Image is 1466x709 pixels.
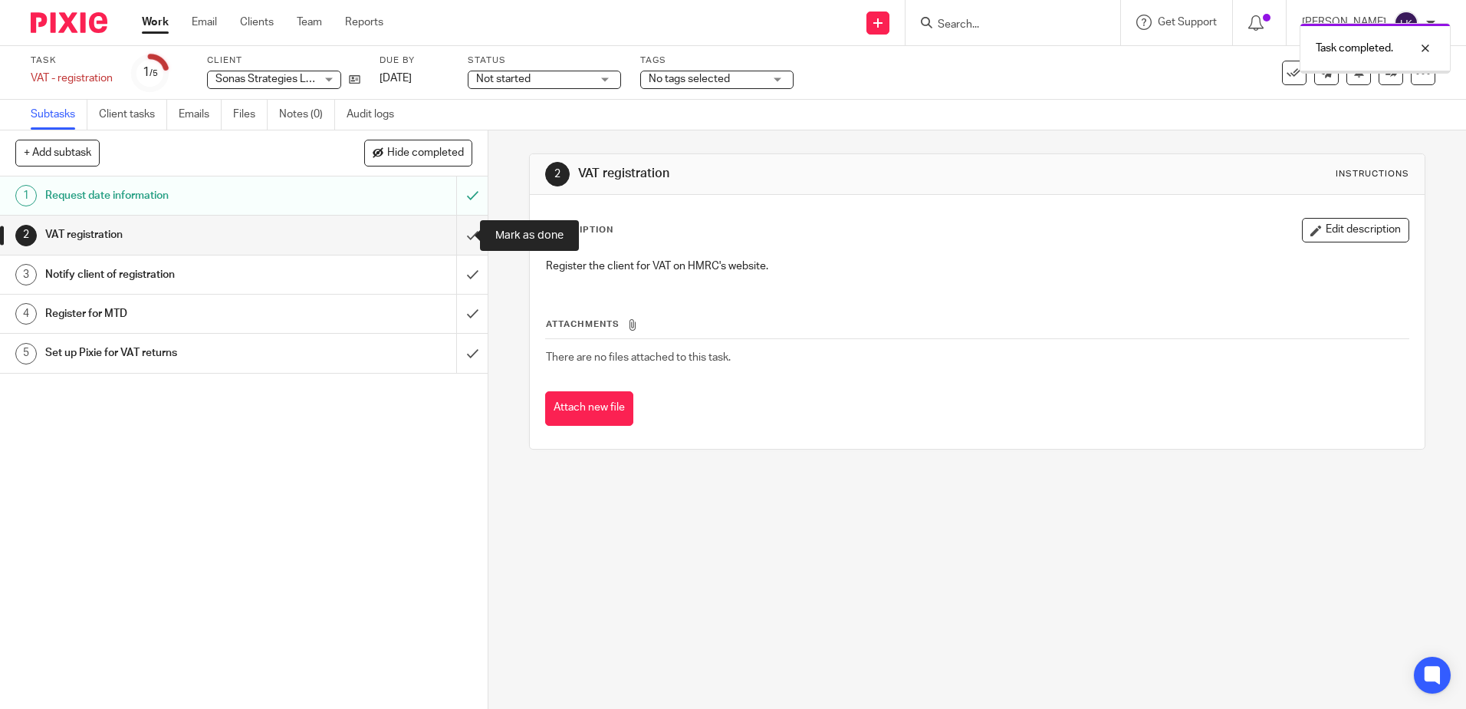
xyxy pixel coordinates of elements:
span: Attachments [546,320,620,328]
a: Clients [240,15,274,30]
div: 1 [143,64,158,81]
a: Reports [345,15,383,30]
h1: VAT registration [45,223,309,246]
img: svg%3E [1394,11,1418,35]
p: Task completed. [1316,41,1393,56]
a: Work [142,15,169,30]
p: Register the client for VAT on HMRC's website. [546,259,1408,274]
div: 3 [15,264,37,285]
button: + Add subtask [15,140,100,166]
span: Sonas Strategies Ltd [215,74,316,84]
label: Due by [380,54,449,67]
a: Subtasks [31,100,87,130]
span: Not started [476,74,531,84]
span: Hide completed [387,147,464,160]
small: /5 [150,69,158,77]
label: Status [468,54,621,67]
p: Description [545,224,613,236]
a: Notes (0) [279,100,335,130]
h1: VAT registration [578,166,1010,182]
button: Edit description [1302,218,1409,242]
a: Client tasks [99,100,167,130]
a: Audit logs [347,100,406,130]
div: 2 [545,162,570,186]
label: Task [31,54,113,67]
div: 2 [15,225,37,246]
a: Email [192,15,217,30]
div: 4 [15,303,37,325]
div: Instructions [1336,168,1409,180]
span: There are no files attached to this task. [546,352,731,363]
h1: Register for MTD [45,302,309,325]
div: 1 [15,185,37,206]
img: Pixie [31,12,107,33]
h1: Notify client of registration [45,263,309,286]
a: Emails [179,100,222,130]
h1: Set up Pixie for VAT returns [45,341,309,364]
button: Hide completed [364,140,472,166]
div: 5 [15,343,37,364]
a: Files [233,100,268,130]
div: VAT - registration [31,71,113,86]
span: [DATE] [380,73,412,84]
label: Client [207,54,360,67]
button: Attach new file [545,391,633,426]
label: Tags [640,54,794,67]
a: Team [297,15,322,30]
h1: Request date information [45,184,309,207]
span: No tags selected [649,74,730,84]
